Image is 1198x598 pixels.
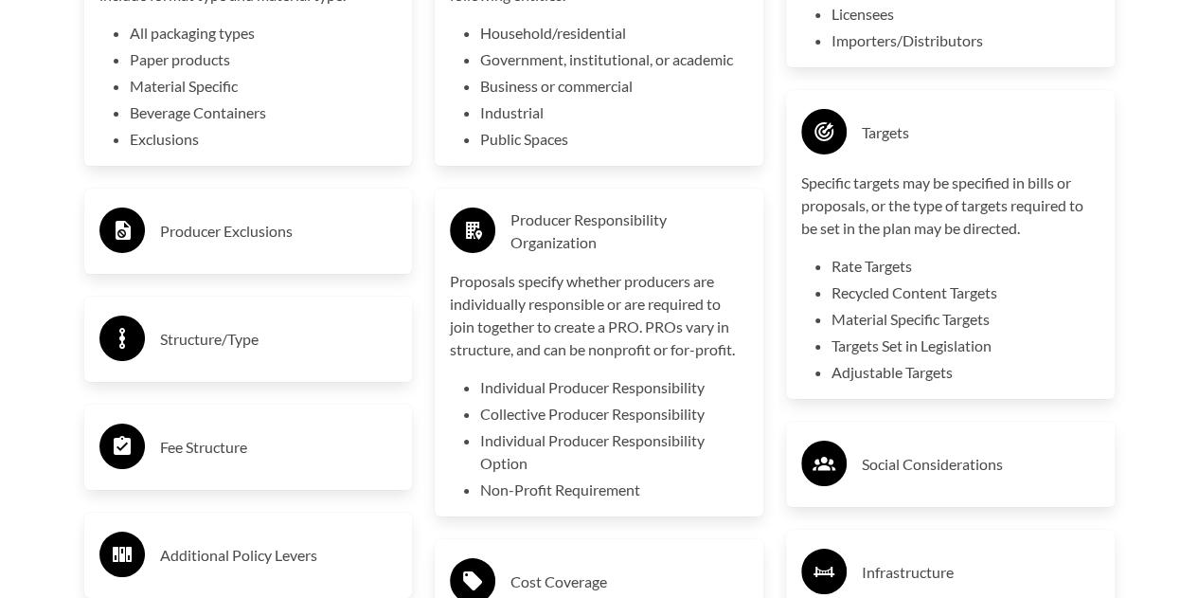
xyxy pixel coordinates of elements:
[480,128,748,151] li: Public Spaces
[130,128,398,151] li: Exclusions
[450,270,748,361] p: Proposals specify whether producers are individually responsible or are required to join together...
[831,361,1100,384] li: Adjustable Targets
[862,118,1100,148] h3: Targets
[160,324,398,354] h3: Structure/Type
[862,557,1100,588] h3: Infrastructure
[480,101,748,124] li: Industrial
[130,75,398,98] li: Material Specific
[160,540,398,571] h3: Additional Policy Levers
[831,308,1100,331] li: Material Specific Targets
[480,376,748,399] li: Individual Producer Responsibility
[831,3,1100,26] li: Licensees
[480,75,748,98] li: Business or commercial
[130,48,398,71] li: Paper products
[480,22,748,45] li: Household/residential
[160,216,398,246] h3: Producer Exclusions
[831,255,1100,278] li: Rate Targets
[510,567,748,597] h3: Cost Coverage
[480,479,748,501] li: Non-Profit Requirement
[480,429,748,475] li: Individual Producer Responsibility Option
[480,48,748,71] li: Government, institutional, or academic
[831,335,1100,357] li: Targets Set in Legislation
[862,449,1100,480] h3: Social Considerations
[801,172,1100,240] p: Specific targets may be specified in bills or proposals, or the type of targets required to be se...
[510,208,748,254] h3: Producer Responsibility Organization
[831,29,1100,52] li: Importers/Distributors
[130,101,398,124] li: Beverage Containers
[160,432,398,462] h3: Fee Structure
[831,281,1100,304] li: Recycled Content Targets
[130,22,398,45] li: All packaging types
[480,403,748,426] li: Collective Producer Responsibility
